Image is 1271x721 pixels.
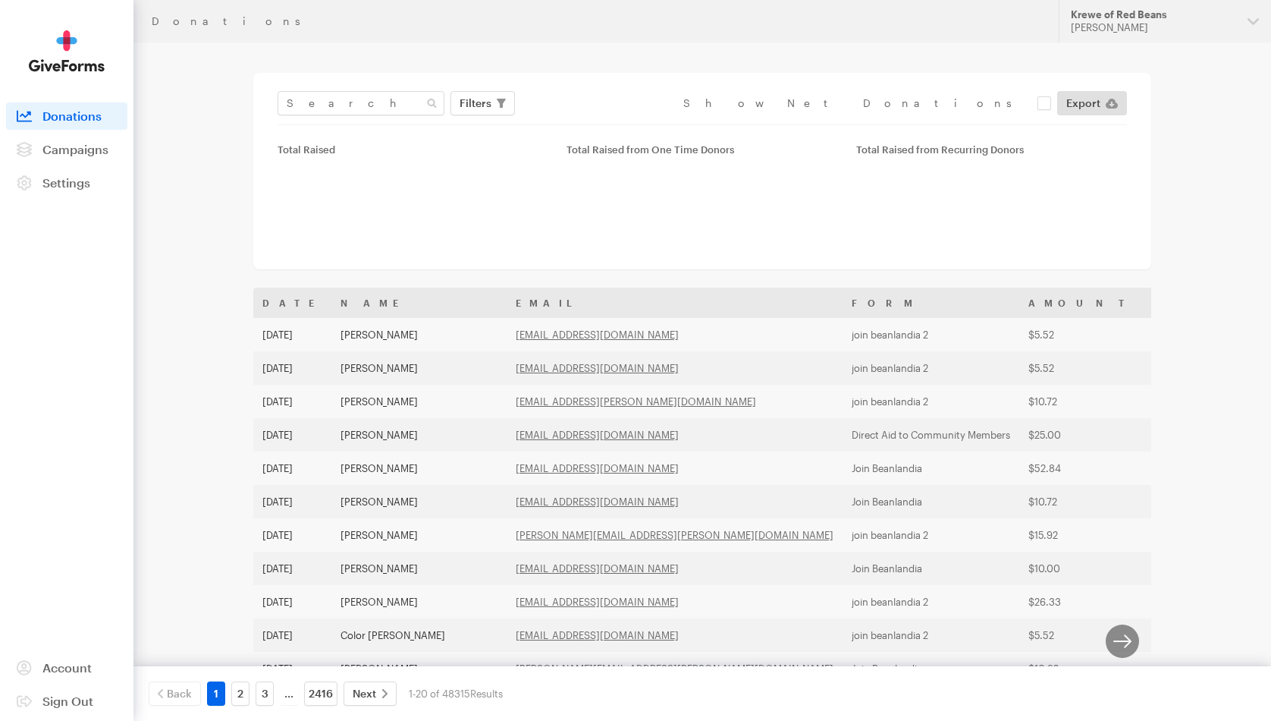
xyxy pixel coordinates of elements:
[460,94,491,112] span: Filters
[516,429,679,441] a: [EMAIL_ADDRESS][DOMAIN_NAME]
[1019,452,1142,485] td: $52.84
[1019,351,1142,385] td: $5.52
[1142,652,1254,685] td: Paid
[566,143,837,156] div: Total Raised from One Time Donors
[516,362,679,374] a: [EMAIL_ADDRESS][DOMAIN_NAME]
[1142,351,1254,385] td: Paid
[278,143,548,156] div: Total Raised
[516,462,679,474] a: [EMAIL_ADDRESS][DOMAIN_NAME]
[843,351,1019,385] td: join beanlandia 2
[278,91,444,115] input: Search Name & Email
[516,663,833,675] a: [PERSON_NAME][EMAIL_ADDRESS][PERSON_NAME][DOMAIN_NAME]
[331,418,507,452] td: [PERSON_NAME]
[1019,552,1142,585] td: $10.00
[516,529,833,541] a: [PERSON_NAME][EMAIL_ADDRESS][PERSON_NAME][DOMAIN_NAME]
[843,385,1019,418] td: join beanlandia 2
[1142,452,1254,485] td: Paid
[331,518,507,552] td: [PERSON_NAME]
[843,485,1019,518] td: Join Beanlandia
[42,109,102,123] span: Donations
[516,395,756,408] a: [EMAIL_ADDRESS][PERSON_NAME][DOMAIN_NAME]
[42,660,92,675] span: Account
[331,652,507,685] td: [PERSON_NAME]
[1142,385,1254,418] td: Paid
[331,288,507,318] th: Name
[331,485,507,518] td: [PERSON_NAME]
[1066,94,1100,112] span: Export
[1142,485,1254,518] td: Paid
[1019,585,1142,619] td: $26.33
[516,596,679,608] a: [EMAIL_ADDRESS][DOMAIN_NAME]
[6,102,127,130] a: Donations
[253,318,331,351] td: [DATE]
[304,682,337,706] a: 2416
[1019,288,1142,318] th: Amount
[1071,8,1235,21] div: Krewe of Red Beans
[516,496,679,508] a: [EMAIL_ADDRESS][DOMAIN_NAME]
[344,682,397,706] a: Next
[331,552,507,585] td: [PERSON_NAME]
[253,552,331,585] td: [DATE]
[507,288,843,318] th: Email
[1071,21,1235,34] div: [PERSON_NAME]
[1057,91,1127,115] a: Export
[6,688,127,715] a: Sign Out
[331,318,507,351] td: [PERSON_NAME]
[1019,385,1142,418] td: $10.72
[253,418,331,452] td: [DATE]
[6,169,127,197] a: Settings
[1019,485,1142,518] td: $10.72
[331,385,507,418] td: [PERSON_NAME]
[253,385,331,418] td: [DATE]
[1019,518,1142,552] td: $15.92
[42,175,90,190] span: Settings
[1142,418,1254,452] td: Paid
[516,329,679,341] a: [EMAIL_ADDRESS][DOMAIN_NAME]
[253,619,331,652] td: [DATE]
[843,619,1019,652] td: join beanlandia 2
[409,682,503,706] div: 1-20 of 48315
[253,652,331,685] td: [DATE]
[253,351,331,385] td: [DATE]
[856,143,1127,156] div: Total Raised from Recurring Donors
[1142,518,1254,552] td: Paid
[253,288,331,318] th: Date
[516,629,679,641] a: [EMAIL_ADDRESS][DOMAIN_NAME]
[253,585,331,619] td: [DATE]
[450,91,515,115] button: Filters
[353,685,376,703] span: Next
[843,288,1019,318] th: Form
[1019,619,1142,652] td: $5.52
[516,562,679,575] a: [EMAIL_ADDRESS][DOMAIN_NAME]
[1019,318,1142,351] td: $5.52
[843,418,1019,452] td: Direct Aid to Community Members
[331,619,507,652] td: Color [PERSON_NAME]
[6,136,127,163] a: Campaigns
[843,452,1019,485] td: Join Beanlandia
[6,654,127,682] a: Account
[1142,585,1254,619] td: Paid
[331,452,507,485] td: [PERSON_NAME]
[1019,652,1142,685] td: $10.82
[331,585,507,619] td: [PERSON_NAME]
[331,351,507,385] td: [PERSON_NAME]
[843,552,1019,585] td: Join Beanlandia
[1142,552,1254,585] td: Paid
[843,585,1019,619] td: join beanlandia 2
[1142,318,1254,351] td: Paid
[256,682,274,706] a: 3
[843,652,1019,685] td: Join Beanlandia
[42,142,108,156] span: Campaigns
[1142,619,1254,652] td: Paid
[843,318,1019,351] td: join beanlandia 2
[231,682,249,706] a: 2
[253,452,331,485] td: [DATE]
[42,694,93,708] span: Sign Out
[470,688,503,700] span: Results
[253,485,331,518] td: [DATE]
[1142,288,1254,318] th: Status
[1019,418,1142,452] td: $25.00
[29,30,105,72] img: GiveForms
[843,518,1019,552] td: join beanlandia 2
[253,518,331,552] td: [DATE]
